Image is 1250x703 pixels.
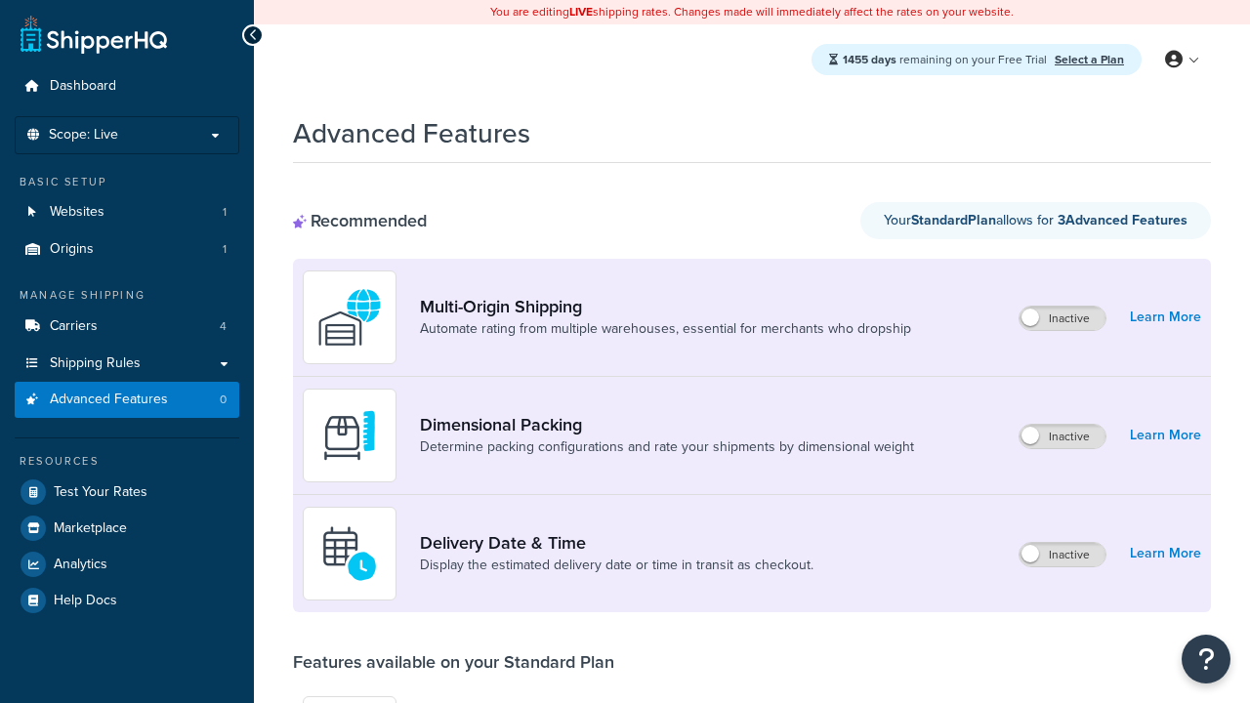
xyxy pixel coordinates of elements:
span: Carriers [50,318,98,335]
a: Carriers4 [15,309,239,345]
a: Determine packing configurations and rate your shipments by dimensional weight [420,437,914,457]
div: Basic Setup [15,174,239,190]
div: Recommended [293,210,427,231]
span: Origins [50,241,94,258]
span: Scope: Live [49,127,118,144]
a: Multi-Origin Shipping [420,296,911,317]
span: Marketplace [54,520,127,537]
div: Manage Shipping [15,287,239,304]
span: Advanced Features [50,392,168,408]
a: Dimensional Packing [420,414,914,435]
img: gfkeb5ejjkALwAAAABJRU5ErkJggg== [315,519,384,588]
span: remaining on your Free Trial [843,51,1050,68]
a: Advanced Features0 [15,382,239,418]
a: Analytics [15,547,239,582]
a: Automate rating from multiple warehouses, essential for merchants who dropship [420,319,911,339]
strong: 3 Advanced Feature s [1058,210,1187,230]
span: 1 [223,204,227,221]
a: Dashboard [15,68,239,104]
span: Shipping Rules [50,355,141,372]
span: Help Docs [54,593,117,609]
span: Test Your Rates [54,484,147,501]
a: Learn More [1130,422,1201,449]
strong: 1455 days [843,51,896,68]
span: Dashboard [50,78,116,95]
li: Origins [15,231,239,268]
span: 0 [220,392,227,408]
label: Inactive [1020,425,1105,448]
strong: Standard Plan [911,210,996,230]
a: Websites1 [15,194,239,230]
span: Analytics [54,557,107,573]
div: Resources [15,453,239,470]
li: Carriers [15,309,239,345]
h1: Advanced Features [293,114,530,152]
div: Features available on your Standard Plan [293,651,614,673]
li: Advanced Features [15,382,239,418]
label: Inactive [1020,307,1105,330]
a: Learn More [1130,540,1201,567]
a: Delivery Date & Time [420,532,813,554]
label: Inactive [1020,543,1105,566]
span: 4 [220,318,227,335]
b: LIVE [569,3,593,21]
a: Origins1 [15,231,239,268]
a: Test Your Rates [15,475,239,510]
a: Help Docs [15,583,239,618]
span: Websites [50,204,104,221]
a: Select a Plan [1055,51,1124,68]
a: Shipping Rules [15,346,239,382]
img: DTVBYsAAAAAASUVORK5CYII= [315,401,384,470]
a: Marketplace [15,511,239,546]
a: Display the estimated delivery date or time in transit as checkout. [420,556,813,575]
span: Your allows for [884,210,1058,230]
button: Open Resource Center [1182,635,1230,683]
span: 1 [223,241,227,258]
a: Learn More [1130,304,1201,331]
li: Websites [15,194,239,230]
img: WatD5o0RtDAAAAAElFTkSuQmCC [315,283,384,351]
